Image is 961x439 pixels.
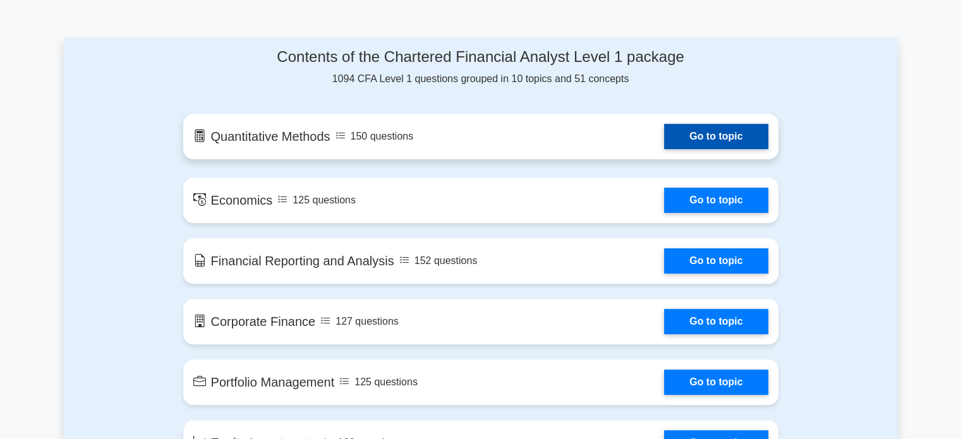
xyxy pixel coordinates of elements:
[664,309,768,334] a: Go to topic
[664,124,768,149] a: Go to topic
[664,370,768,395] a: Go to topic
[664,248,768,274] a: Go to topic
[183,48,778,87] div: 1094 CFA Level 1 questions grouped in 10 topics and 51 concepts
[183,48,778,66] h4: Contents of the Chartered Financial Analyst Level 1 package
[664,188,768,213] a: Go to topic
